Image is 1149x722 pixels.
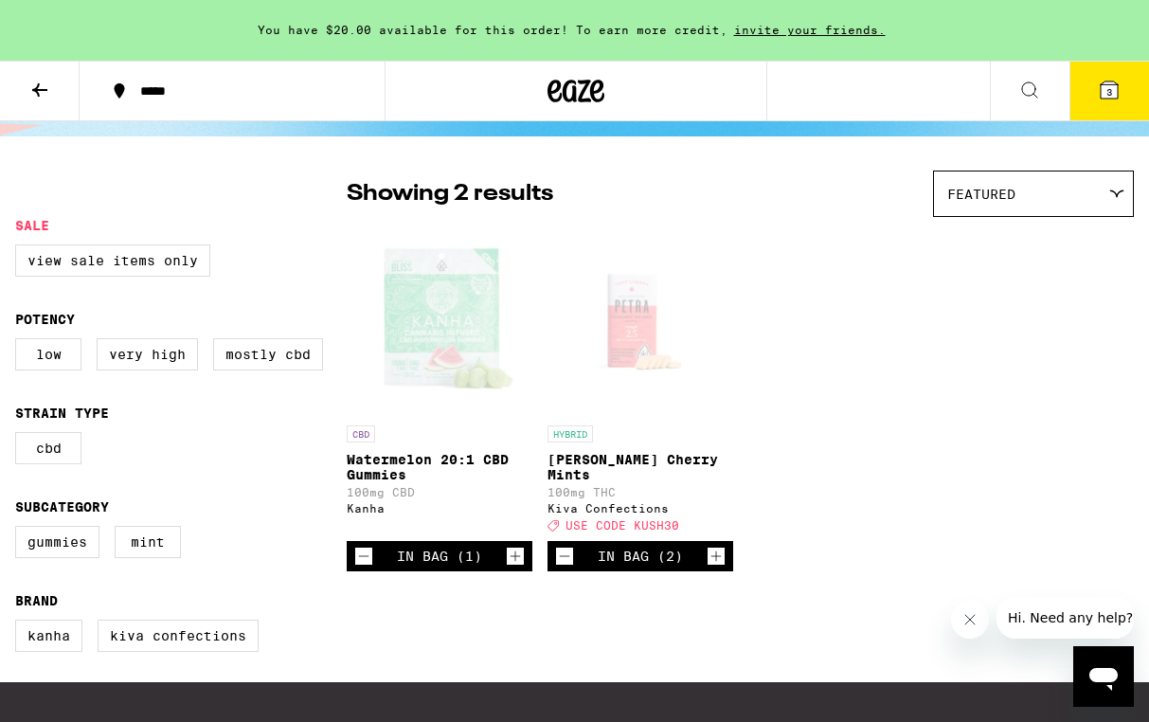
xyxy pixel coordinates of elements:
[555,547,574,566] button: Decrement
[548,502,733,514] div: Kiva Confections
[15,499,109,514] legend: Subcategory
[347,486,532,498] p: 100mg CBD
[727,24,892,36] span: invite your friends.
[397,549,482,564] div: In Bag (1)
[15,244,210,277] label: View Sale Items Only
[98,620,259,652] label: Kiva Confections
[347,425,375,442] p: CBD
[258,24,727,36] span: You have $20.00 available for this order! To earn more credit,
[1069,62,1149,120] button: 3
[506,547,525,566] button: Increment
[548,425,593,442] p: HYBRID
[15,620,82,652] label: Kanha
[347,226,532,541] a: Open page for Watermelon 20:1 CBD Gummies from Kanha
[115,526,181,558] label: Mint
[347,178,553,210] p: Showing 2 results
[598,549,683,564] div: In Bag (2)
[707,547,726,566] button: Increment
[951,601,989,639] iframe: Close message
[347,452,532,482] p: Watermelon 20:1 CBD Gummies
[354,547,373,566] button: Decrement
[947,187,1015,202] span: Featured
[15,338,81,370] label: Low
[15,432,81,464] label: CBD
[15,593,58,608] legend: Brand
[548,452,733,482] p: [PERSON_NAME] Cherry Mints
[566,519,679,532] span: USE CODE KUSH30
[347,502,532,514] div: Kanha
[97,338,198,370] label: Very High
[996,597,1134,639] iframe: Message from company
[15,526,99,558] label: Gummies
[213,338,323,370] label: Mostly CBD
[1106,86,1112,98] span: 3
[15,406,109,421] legend: Strain Type
[548,226,733,541] a: Open page for Petra Tart Cherry Mints from Kiva Confections
[15,312,75,327] legend: Potency
[15,218,49,233] legend: Sale
[548,486,733,498] p: 100mg THC
[1073,646,1134,707] iframe: Button to launch messaging window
